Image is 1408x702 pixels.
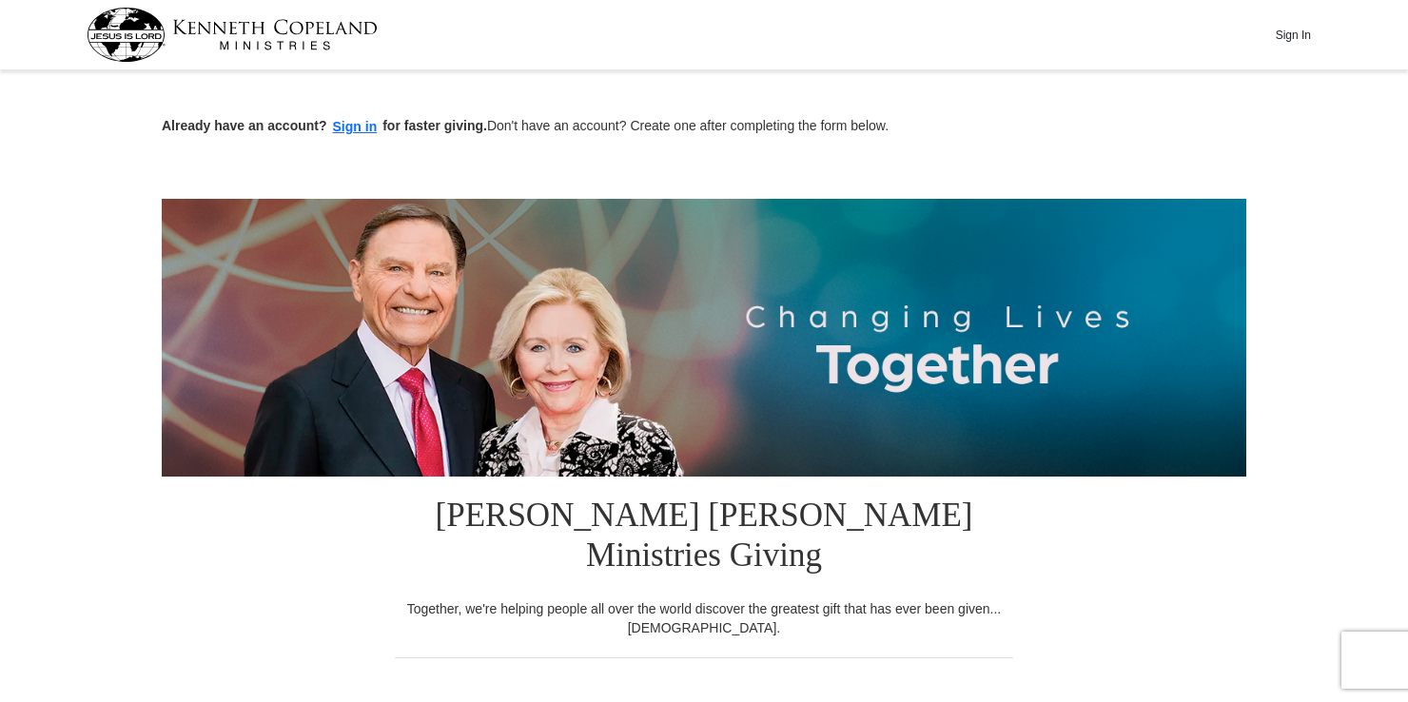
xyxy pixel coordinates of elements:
button: Sign In [1264,20,1321,49]
h1: [PERSON_NAME] [PERSON_NAME] Ministries Giving [395,477,1013,599]
div: Together, we're helping people all over the world discover the greatest gift that has ever been g... [395,599,1013,637]
button: Sign in [327,116,383,138]
img: kcm-header-logo.svg [87,8,378,62]
p: Don't have an account? Create one after completing the form below. [162,116,1246,138]
strong: Already have an account? for faster giving. [162,118,487,133]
